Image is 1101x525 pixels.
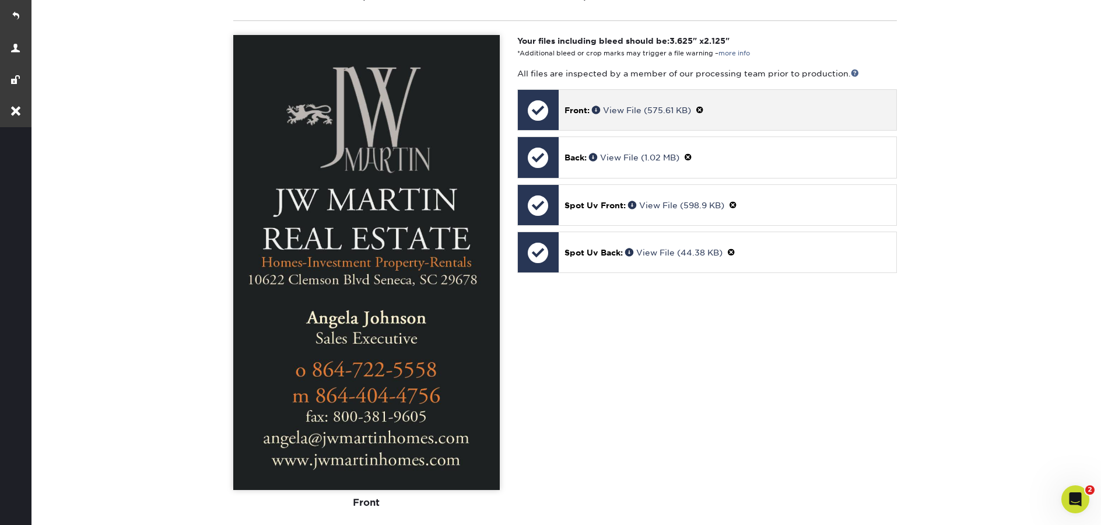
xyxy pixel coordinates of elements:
p: All files are inspected by a member of our processing team prior to production. [517,68,897,79]
div: Front [233,490,500,516]
span: Front: [564,106,590,115]
a: View File (44.38 KB) [625,248,723,257]
span: 2.125 [704,36,725,45]
span: 2 [1085,485,1095,495]
strong: Your files including bleed should be: " x " [517,36,730,45]
span: Spot Uv Front: [564,201,626,210]
a: View File (1.02 MB) [589,153,679,162]
a: View File (575.61 KB) [592,106,691,115]
span: Spot Uv Back: [564,248,623,257]
span: Back: [564,153,587,162]
iframe: Intercom live chat [1061,485,1089,513]
span: 3.625 [669,36,693,45]
a: View File (598.9 KB) [628,201,724,210]
a: more info [718,50,750,57]
small: *Additional bleed or crop marks may trigger a file warning – [517,50,750,57]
